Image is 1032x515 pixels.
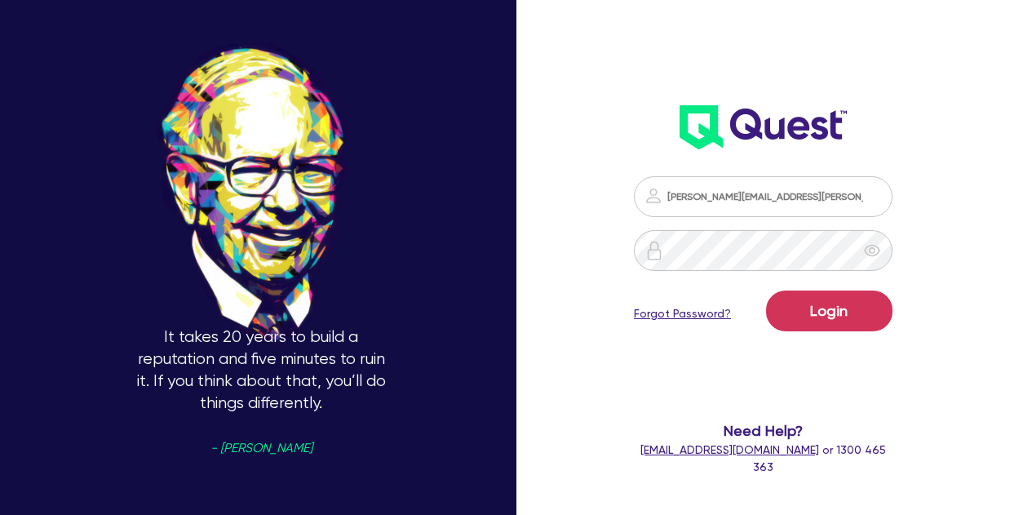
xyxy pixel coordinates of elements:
img: wH2k97JdezQIQAAAABJRU5ErkJggg== [680,105,847,149]
span: eye [864,242,880,259]
img: icon-password [644,186,663,206]
a: [EMAIL_ADDRESS][DOMAIN_NAME] [640,443,819,456]
input: Email address [634,176,892,217]
button: Login [766,291,892,331]
img: icon-password [644,241,664,260]
a: Forgot Password? [634,305,731,322]
span: Need Help? [634,420,892,442]
span: - [PERSON_NAME] [210,442,312,455]
span: or 1300 465 363 [640,443,886,473]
